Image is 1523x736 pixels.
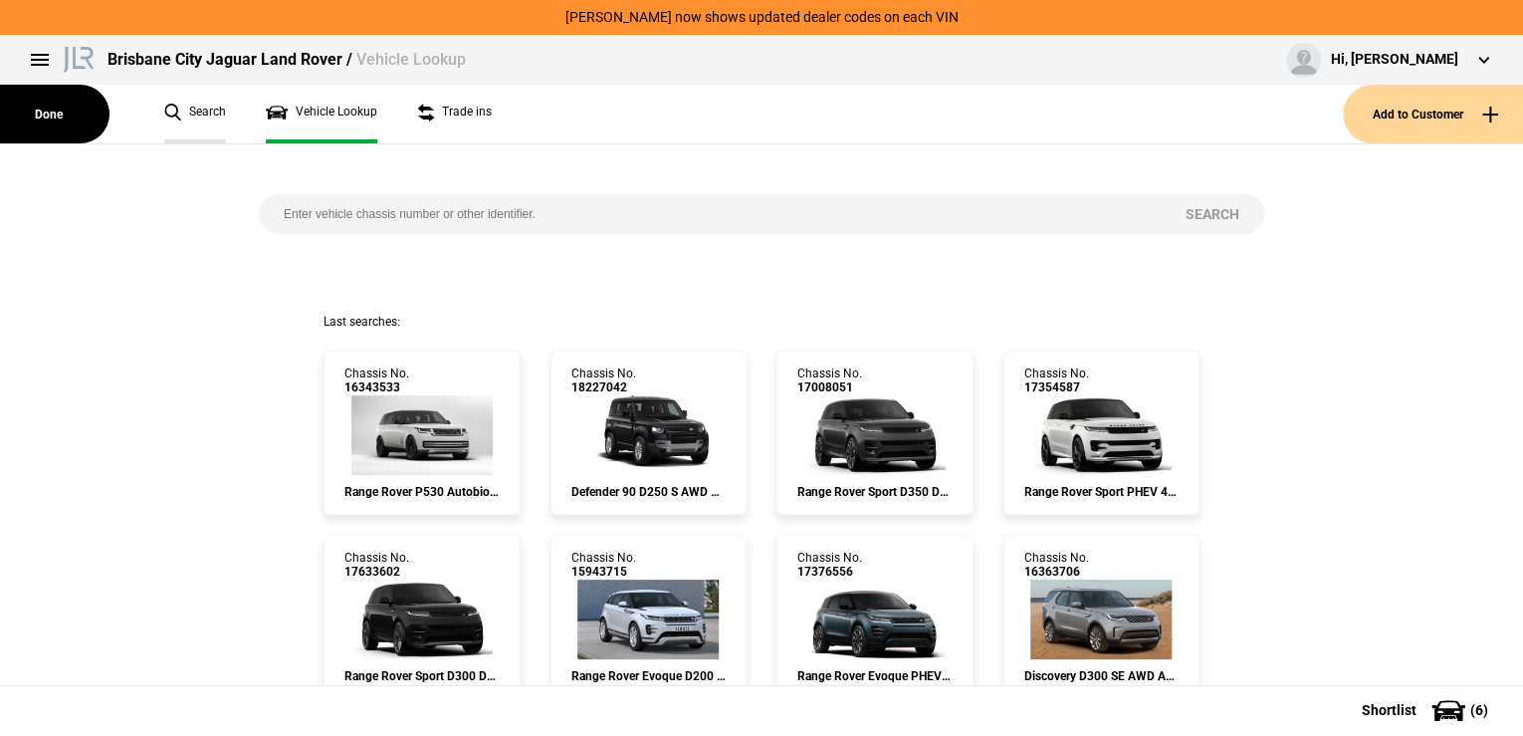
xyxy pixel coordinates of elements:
div: Defender 90 D250 S AWD Auto 25.5MY [571,485,727,499]
div: Chassis No. [797,367,862,395]
img: 17376556_ext.jpeg [804,580,946,659]
div: Range Rover Evoque D200 R-Dynamic SE AWD Auto 21MY [571,669,727,683]
img: 18227042_ext.jpeg [577,395,719,475]
img: 16343533_ext.jpeg [351,395,493,475]
span: 17008051 [797,380,862,394]
img: 17633602_ext.jpeg [351,580,493,659]
div: Chassis No. [344,367,409,395]
span: 17633602 [344,565,409,579]
a: Vehicle Lookup [266,85,377,143]
input: Enter vehicle chassis number or other identifier. [259,194,1161,234]
div: Brisbane City Jaguar Land Rover / [108,49,466,71]
span: 15943715 [571,565,636,579]
span: ( 6 ) [1470,703,1488,717]
div: Chassis No. [1024,551,1089,580]
a: Trade ins [417,85,492,143]
div: Range Rover Sport D300 Dynamic SE AWD Auto 24MY [344,669,500,683]
div: Chassis No. [571,367,636,395]
span: 18227042 [571,380,636,394]
span: 17354587 [1024,380,1089,394]
div: Discovery D300 SE AWD Auto 22MY [1024,669,1180,683]
span: 17376556 [797,565,862,579]
img: 17354587_ext.jpeg [1030,395,1172,475]
div: Hi, [PERSON_NAME] [1331,50,1458,70]
span: 16363706 [1024,565,1089,579]
img: 15943715_ext.jpeg [577,580,719,659]
div: Range Rover Evoque PHEV Autobiography AWD Auto 24M [797,669,953,683]
div: Range Rover P530 Autobiography AWD Auto SWB 23MY [344,485,500,499]
div: Range Rover Sport PHEV 460 Dynamic HSE AWD Auto 24 [1024,485,1180,499]
span: Last searches: [324,315,400,329]
span: Vehicle Lookup [356,50,466,69]
img: 17008051_ext.jpeg [804,395,946,475]
button: Add to Customer [1343,85,1523,143]
img: landrover.png [60,43,98,73]
div: Chassis No. [1024,367,1089,395]
span: Shortlist [1362,703,1416,717]
a: Search [164,85,226,143]
button: Shortlist(6) [1332,685,1523,735]
button: Search [1161,194,1264,234]
span: 16343533 [344,380,409,394]
div: Chassis No. [571,551,636,580]
div: Chassis No. [797,551,862,580]
div: Range Rover Sport D350 Dynamic HSE AWD Auto 24MY [797,485,953,499]
img: 16363706_ext.jpeg [1030,580,1172,659]
div: Chassis No. [344,551,409,580]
